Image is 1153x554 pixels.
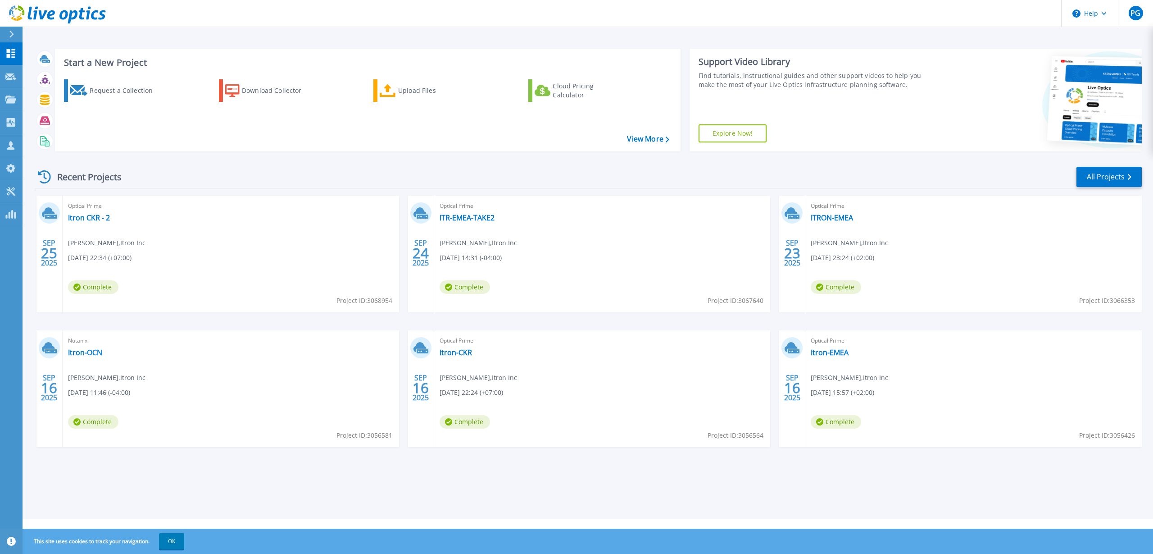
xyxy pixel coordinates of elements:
[68,415,118,429] span: Complete
[811,373,888,383] span: [PERSON_NAME] , Itron Inc
[1076,167,1142,187] a: All Projects
[1079,296,1135,306] span: Project ID: 3066353
[413,249,429,257] span: 24
[708,430,763,440] span: Project ID: 3056564
[68,336,394,346] span: Nutanix
[68,213,110,222] a: Itron CKR - 2
[68,280,118,294] span: Complete
[440,201,765,211] span: Optical Prime
[1130,9,1140,17] span: PG
[336,296,392,306] span: Project ID: 3068954
[41,237,58,270] div: SEP 2025
[412,237,429,270] div: SEP 2025
[68,201,394,211] span: Optical Prime
[440,348,472,357] a: Itron-CKR
[159,533,184,549] button: OK
[64,79,164,102] a: Request a Collection
[440,280,490,294] span: Complete
[440,238,517,248] span: [PERSON_NAME] , Itron Inc
[811,280,861,294] span: Complete
[440,388,503,398] span: [DATE] 22:24 (+07:00)
[336,430,392,440] span: Project ID: 3056581
[440,336,765,346] span: Optical Prime
[699,71,932,89] div: Find tutorials, instructional guides and other support videos to help you make the most of your L...
[1079,430,1135,440] span: Project ID: 3056426
[699,124,767,142] a: Explore Now!
[440,213,495,222] a: ITR-EMEA-TAKE2
[811,348,849,357] a: Itron-EMEA
[784,371,801,404] div: SEP 2025
[68,348,102,357] a: Itron-OCN
[68,373,145,383] span: [PERSON_NAME] , Itron Inc
[811,238,888,248] span: [PERSON_NAME] , Itron Inc
[440,415,490,429] span: Complete
[627,135,669,143] a: View More
[219,79,319,102] a: Download Collector
[35,166,134,188] div: Recent Projects
[68,253,132,263] span: [DATE] 22:34 (+07:00)
[784,384,800,392] span: 16
[784,249,800,257] span: 23
[398,82,470,100] div: Upload Files
[708,296,763,306] span: Project ID: 3067640
[811,213,853,222] a: ITRON-EMEA
[811,253,874,263] span: [DATE] 23:24 (+02:00)
[64,58,669,68] h3: Start a New Project
[811,388,874,398] span: [DATE] 15:57 (+02:00)
[41,249,57,257] span: 25
[68,388,130,398] span: [DATE] 11:46 (-04:00)
[68,238,145,248] span: [PERSON_NAME] , Itron Inc
[440,373,517,383] span: [PERSON_NAME] , Itron Inc
[41,384,57,392] span: 16
[90,82,162,100] div: Request a Collection
[41,371,58,404] div: SEP 2025
[784,237,801,270] div: SEP 2025
[440,253,502,263] span: [DATE] 14:31 (-04:00)
[811,336,1136,346] span: Optical Prime
[25,533,184,549] span: This site uses cookies to track your navigation.
[553,82,625,100] div: Cloud Pricing Calculator
[811,201,1136,211] span: Optical Prime
[528,79,629,102] a: Cloud Pricing Calculator
[242,82,314,100] div: Download Collector
[811,415,861,429] span: Complete
[699,56,932,68] div: Support Video Library
[373,79,474,102] a: Upload Files
[413,384,429,392] span: 16
[412,371,429,404] div: SEP 2025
